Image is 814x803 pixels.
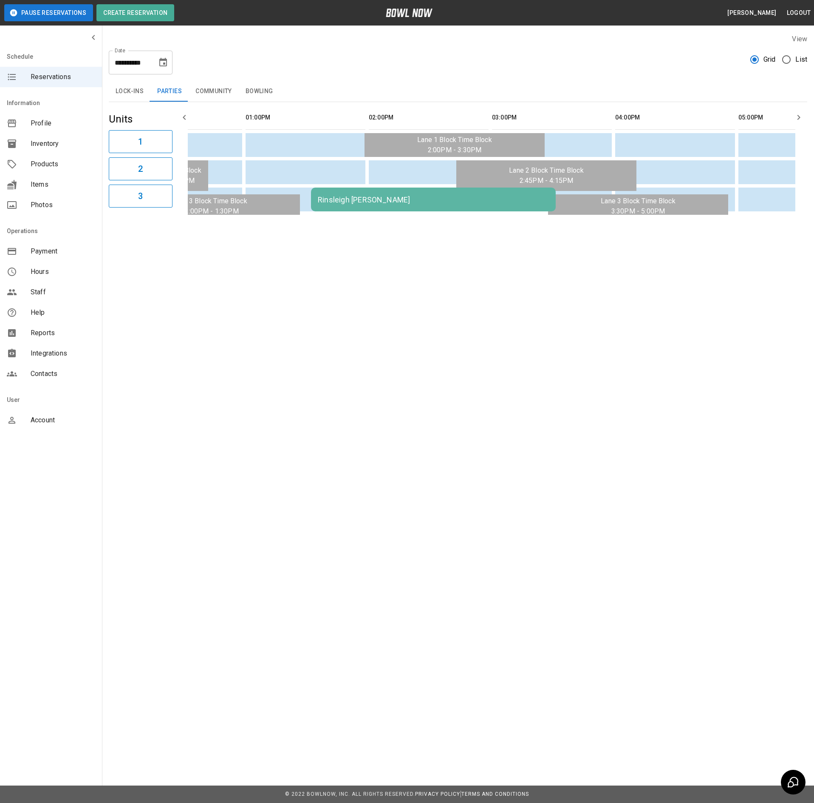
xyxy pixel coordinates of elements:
[285,791,415,797] span: © 2022 BowlNow, Inc. All Rights Reserved.
[239,81,280,102] button: Bowling
[189,81,239,102] button: Community
[31,267,95,277] span: Hours
[795,54,807,65] span: List
[109,130,172,153] button: 1
[109,157,172,180] button: 2
[31,348,95,359] span: Integrations
[792,35,807,43] label: View
[31,415,95,425] span: Account
[109,112,172,126] h5: Units
[31,179,95,190] span: Items
[415,791,460,797] a: Privacy Policy
[109,185,172,208] button: 3
[138,162,143,176] h6: 2
[4,4,93,21] button: Pause Reservations
[155,54,172,71] button: Choose date, selected date is Aug 23, 2025
[461,791,529,797] a: Terms and Conditions
[31,139,95,149] span: Inventory
[31,369,95,379] span: Contacts
[109,81,807,102] div: inventory tabs
[138,135,143,148] h6: 1
[31,159,95,169] span: Products
[386,9,432,17] img: logo
[31,118,95,128] span: Profile
[724,5,780,21] button: [PERSON_NAME]
[31,328,95,338] span: Reports
[138,189,143,203] h6: 3
[31,287,95,297] span: Staff
[318,195,549,204] div: Rinsleigh [PERSON_NAME]
[109,81,150,102] button: Lock-ins
[31,308,95,318] span: Help
[31,72,95,82] span: Reservations
[150,81,189,102] button: Parties
[96,4,174,21] button: Create Reservation
[763,54,776,65] span: Grid
[783,5,814,21] button: Logout
[31,246,95,256] span: Payment
[31,200,95,210] span: Photos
